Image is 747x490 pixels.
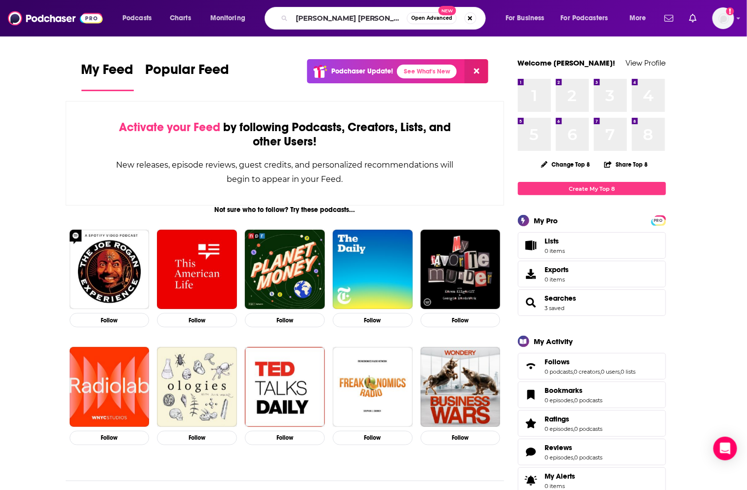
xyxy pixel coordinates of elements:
[545,415,570,423] span: Ratings
[411,16,452,21] span: Open Advanced
[521,359,541,373] a: Follows
[70,431,150,445] button: Follow
[601,368,620,375] a: 0 users
[157,431,237,445] button: Follow
[574,397,575,404] span: ,
[518,261,666,287] a: Exports
[545,357,636,366] a: Follows
[333,313,413,327] button: Follow
[521,417,541,430] a: Ratings
[116,158,455,186] div: New releases, episode reviews, guest credits, and personalized recommendations will begin to appe...
[70,347,150,427] img: Radiolab
[574,368,600,375] a: 0 creators
[545,443,573,452] span: Reviews
[245,230,325,310] img: Planet Money
[545,397,574,404] a: 0 episodes
[545,472,576,481] span: My Alerts
[521,474,541,488] span: My Alerts
[499,10,557,26] button: open menu
[163,10,197,26] a: Charts
[621,368,636,375] a: 0 lists
[518,182,666,195] a: Create My Top 8
[661,10,677,27] a: Show notifications dropdown
[620,368,621,375] span: ,
[573,368,574,375] span: ,
[575,425,603,432] a: 0 podcasts
[521,445,541,459] a: Reviews
[574,454,575,461] span: ,
[574,425,575,432] span: ,
[545,443,603,452] a: Reviews
[521,296,541,310] a: Searches
[245,431,325,445] button: Follow
[712,7,734,29] button: Show profile menu
[521,239,541,252] span: Lists
[521,267,541,281] span: Exports
[545,294,577,303] a: Searches
[545,357,570,366] span: Follows
[518,58,616,68] a: Welcome [PERSON_NAME]!
[518,353,666,380] span: Follows
[545,368,573,375] a: 0 podcasts
[653,216,665,224] a: PRO
[157,313,237,327] button: Follow
[333,347,413,427] img: Freakonomics Radio
[545,386,603,395] a: Bookmarks
[421,230,501,310] img: My Favorite Murder with Karen Kilgariff and Georgia Hardstark
[518,289,666,316] span: Searches
[333,431,413,445] button: Follow
[245,347,325,427] a: TED Talks Daily
[170,11,191,25] span: Charts
[8,9,103,28] a: Podchaser - Follow, Share and Rate Podcasts
[575,454,603,461] a: 0 podcasts
[545,386,583,395] span: Bookmarks
[518,410,666,437] span: Ratings
[146,61,230,91] a: Popular Feed
[534,337,573,346] div: My Activity
[685,10,701,27] a: Show notifications dropdown
[397,65,457,78] a: See What's New
[146,61,230,84] span: Popular Feed
[604,155,648,174] button: Share Top 8
[545,265,569,274] span: Exports
[575,397,603,404] a: 0 podcasts
[545,454,574,461] a: 0 episodes
[70,230,150,310] img: The Joe Rogan Experience
[333,230,413,310] img: The Daily
[726,7,734,15] svg: Add a profile image
[210,11,245,25] span: Monitoring
[81,61,134,91] a: My Feed
[157,347,237,427] img: Ologies with Alie Ward
[545,305,565,312] a: 3 saved
[116,120,455,149] div: by following Podcasts, Creators, Lists, and other Users!
[545,415,603,423] a: Ratings
[203,10,258,26] button: open menu
[421,431,501,445] button: Follow
[66,206,505,214] div: Not sure who to follow? Try these podcasts...
[554,10,623,26] button: open menu
[421,347,501,427] img: Business Wars
[561,11,608,25] span: For Podcasters
[407,12,457,24] button: Open AdvancedNew
[521,388,541,402] a: Bookmarks
[292,10,407,26] input: Search podcasts, credits, & more...
[545,425,574,432] a: 0 episodes
[274,7,495,30] div: Search podcasts, credits, & more...
[157,230,237,310] img: This American Life
[623,10,659,26] button: open menu
[545,237,559,245] span: Lists
[712,7,734,29] img: User Profile
[600,368,601,375] span: ,
[81,61,134,84] span: My Feed
[713,437,737,460] div: Open Intercom Messenger
[518,439,666,465] span: Reviews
